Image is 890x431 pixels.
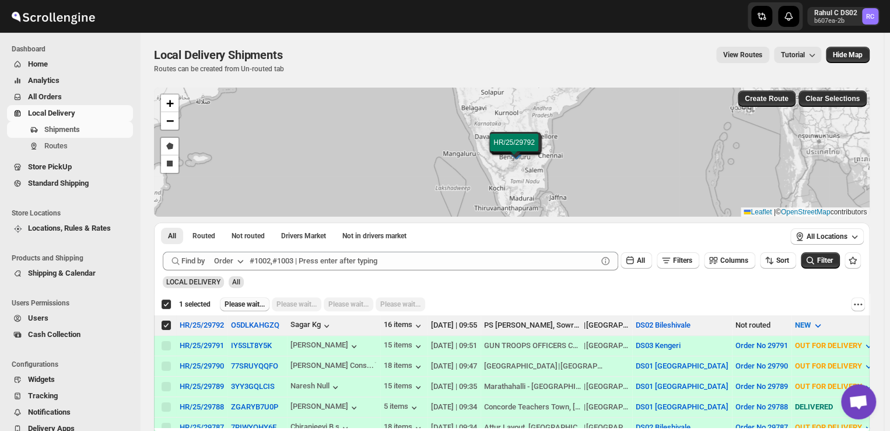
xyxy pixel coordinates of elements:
[560,360,604,372] div: [GEOGRAPHIC_DATA]
[250,252,597,270] input: #1002,#1003 | Press enter after typing
[384,361,424,373] button: 18 items
[290,361,377,373] button: [PERSON_NAME] Cons...
[342,231,407,241] span: Not in drivers market
[180,402,224,411] button: HR/25/29788
[814,8,857,18] p: Rahul C DS02
[28,224,111,232] span: Locations, Rules & Rates
[795,341,861,350] span: OUT FOR DELIVERY
[12,44,134,54] span: Dashboard
[231,321,279,329] button: O5DLKAHGZQ
[636,362,728,370] button: DS01 [GEOGRAPHIC_DATA]
[866,13,874,20] text: RC
[192,231,215,241] span: Routed
[720,256,748,265] span: Columns
[507,147,525,159] img: Marker
[745,94,789,103] span: Create Route
[431,381,477,392] div: [DATE] | 09:35
[741,207,870,217] div: © contributors
[851,297,865,311] button: More actions
[12,360,134,369] span: Configurations
[704,252,755,269] button: Columns
[801,252,840,269] button: Filter
[744,208,772,216] a: Leaflet
[795,382,861,391] span: OUT FOR DELIVERY
[807,7,880,26] button: User menu
[28,109,75,117] span: Local Delivery
[290,340,360,352] div: [PERSON_NAME]
[7,138,133,154] button: Routes
[161,95,178,112] a: Zoom in
[161,228,183,244] button: All
[166,96,174,110] span: +
[154,48,282,62] span: Local Delivery Shipments
[28,162,72,171] span: Store PickUp
[225,228,272,244] button: Unrouted
[12,253,134,263] span: Products and Shipping
[28,408,71,416] span: Notifications
[798,91,867,107] button: Clear Selections
[179,300,211,309] span: 1 selected
[281,231,326,241] span: Drivers Market
[231,402,278,411] button: ZGARYB7U0P
[506,142,523,155] img: Marker
[788,377,881,396] button: OUT FOR DELIVERY
[9,2,97,31] img: ScrollEngine
[28,92,62,101] span: All Orders
[384,381,424,393] div: 15 items
[28,391,58,400] span: Tracking
[673,256,692,265] span: Filters
[180,321,224,329] button: HR/25/29792
[776,256,789,265] span: Sort
[790,228,864,245] button: All Locations
[28,375,55,384] span: Widgets
[154,64,287,74] p: Routes can be created from Un-routed tab
[180,341,224,350] div: HR/25/29791
[484,381,583,392] div: Marathahalli - [GEOGRAPHIC_DATA], [GEOGRAPHIC_DATA]
[788,357,881,376] button: OUT FOR DELIVERY
[735,319,788,331] div: Not routed
[817,256,833,265] span: Filter
[636,402,728,411] button: DS01 [GEOGRAPHIC_DATA]
[7,121,133,138] button: Shipments
[44,125,80,134] span: Shipments
[7,89,133,105] button: All Orders
[621,252,652,269] button: All
[180,362,224,370] button: HR/25/29790
[841,384,876,419] div: Open chat
[586,401,629,413] div: [GEOGRAPHIC_DATA]
[231,382,275,391] button: 3YY3GQLCIS
[788,336,881,355] button: OUT FOR DELIVERY
[506,144,524,157] img: Marker
[781,51,805,59] span: Tutorial
[290,402,360,413] button: [PERSON_NAME]
[506,141,523,154] img: Marker
[185,228,222,244] button: Routed
[180,382,224,391] div: HR/25/29789
[735,362,788,370] button: Order No 29790
[509,144,526,157] img: Marker
[781,208,831,216] a: OpenStreetMap
[484,381,629,392] div: |
[384,402,420,413] button: 5 items
[7,404,133,420] button: Notifications
[161,112,178,130] a: Zoom out
[207,252,253,270] button: Order
[735,402,788,411] button: Order No 29788
[735,382,788,391] button: Order No 29789
[12,298,134,308] span: Users Permissions
[507,144,525,157] img: Marker
[636,341,681,350] button: DS03 Kengeri
[506,145,523,158] img: Marker
[7,326,133,343] button: Cash Collection
[723,50,762,60] span: View Routes
[290,320,332,332] button: Sagar Kg
[586,381,629,392] div: [GEOGRAPHIC_DATA]
[805,94,860,103] span: Clear Selections
[716,47,769,63] button: view route
[28,330,80,339] span: Cash Collection
[636,321,691,329] button: DS02 Bileshivale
